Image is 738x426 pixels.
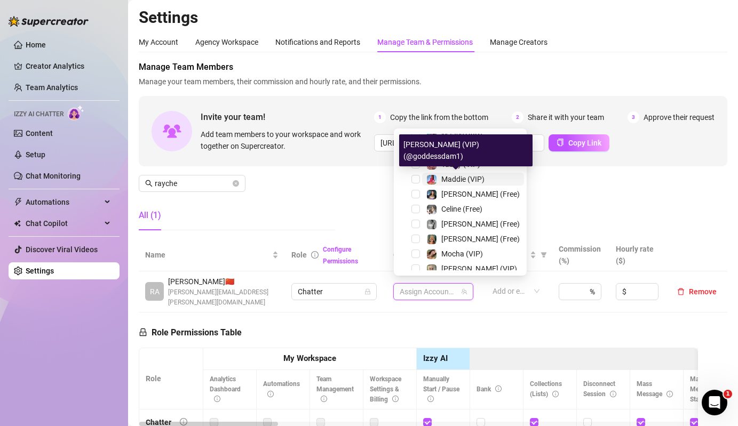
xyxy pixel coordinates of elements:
span: info-circle [392,396,399,402]
span: info-circle [311,251,319,259]
span: Manually Start / Pause [423,375,459,403]
th: Role [139,348,203,409]
span: Mass Message Stats [690,375,716,403]
strong: My Workspace [283,353,336,363]
button: close-circle [233,180,239,187]
span: [PERSON_NAME] (Free) [441,190,520,198]
strong: Izzy AI [423,353,448,363]
div: Agency Workspace [195,36,258,48]
button: Remove [673,285,721,298]
span: Select tree node [411,175,420,183]
span: Role [291,251,307,259]
span: [PERSON_NAME] (Free) [441,220,520,228]
span: Analytics Dashboard [210,375,241,403]
a: Settings [26,267,54,275]
span: Automations [263,380,300,398]
span: Workspace Settings & Billing [370,375,401,403]
span: [PERSON_NAME] (Free) [441,235,520,243]
span: Mocha (VIP) [441,250,483,258]
span: info-circle [552,391,559,397]
input: Search members [155,178,231,189]
span: info-circle [180,418,187,425]
img: Ellie (Free) [427,235,437,244]
img: Ellie (VIP) [427,264,437,274]
span: 3 [628,111,639,123]
span: Maddie (VIP) [441,175,485,183]
div: Manage Creators [490,36,547,48]
span: info-circle [666,391,673,397]
span: filter [541,252,547,258]
iframe: Intercom live chat [702,390,727,415]
a: Team Analytics [26,83,78,92]
span: Select tree node [411,190,420,198]
span: Select tree node [411,235,420,243]
span: 1 [724,390,732,398]
h5: Role Permissions Table [139,326,242,339]
th: Hourly rate ($) [609,239,666,271]
span: Select tree node [411,264,420,273]
span: Izzy AI Chatter [14,109,64,119]
span: Copy Link [568,139,601,147]
span: search [145,180,153,187]
div: Manage Team & Permissions [377,36,473,48]
span: info-circle [495,385,502,392]
span: Invite your team! [201,110,374,124]
a: Setup [26,150,45,159]
div: Notifications and Reports [275,36,360,48]
span: Share it with your team [528,111,604,123]
span: info-circle [610,391,616,397]
span: copy [557,139,564,146]
a: Chat Monitoring [26,172,81,180]
a: Home [26,41,46,49]
span: Celine (Free) [441,205,482,213]
span: [PERSON_NAME] 🇨🇳 [168,276,279,287]
img: Kennedy (Free) [427,220,437,229]
img: Mocha (VIP) [427,250,437,259]
a: Discover Viral Videos [26,245,98,254]
span: info-circle [427,396,434,402]
span: thunderbolt [14,198,22,206]
span: Add team members to your workspace and work together on Supercreator. [201,128,370,152]
img: Maddie (VIP) [427,175,437,184]
span: Manage your team members, their commission and hourly rate, and their permissions. [139,76,727,87]
span: filter [538,247,549,263]
span: Chatter [298,284,370,300]
span: [PERSON_NAME] (VIP) [441,264,517,273]
span: Collections (Lists) [530,380,562,398]
h2: Settings [139,7,727,28]
span: info-circle [267,391,274,397]
a: Content [26,129,53,138]
th: Name [139,239,285,271]
span: Automations [26,194,101,211]
button: Copy Link [549,134,609,151]
span: RA [150,286,160,298]
span: Select tree node [411,250,420,258]
span: Name [145,249,270,261]
span: Disconnect Session [583,380,616,398]
img: AI Chatter [68,105,84,120]
span: 2 [512,111,523,123]
span: Manage Team Members [139,61,727,74]
span: Copy the link from the bottom [390,111,488,123]
div: All (1) [139,209,161,222]
img: Chat Copilot [14,220,21,227]
span: Mass Message [637,380,673,398]
span: Bank [477,385,502,393]
span: Select tree node [411,220,420,228]
span: team [461,288,467,295]
span: Remove [689,287,717,296]
span: lock [364,288,371,295]
span: 1 [374,111,386,123]
img: Maddie (Free) [427,190,437,199]
span: delete [677,288,685,295]
span: [PERSON_NAME][EMAIL_ADDRESS][PERSON_NAME][DOMAIN_NAME] [168,287,279,308]
a: Creator Analytics [26,58,111,75]
a: Configure Permissions [323,246,358,265]
img: logo-BBDzfeDw.svg [9,16,89,27]
span: Approve their request [644,111,715,123]
span: info-circle [214,396,220,402]
span: lock [139,328,147,336]
div: My Account [139,36,178,48]
span: info-circle [321,396,327,402]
